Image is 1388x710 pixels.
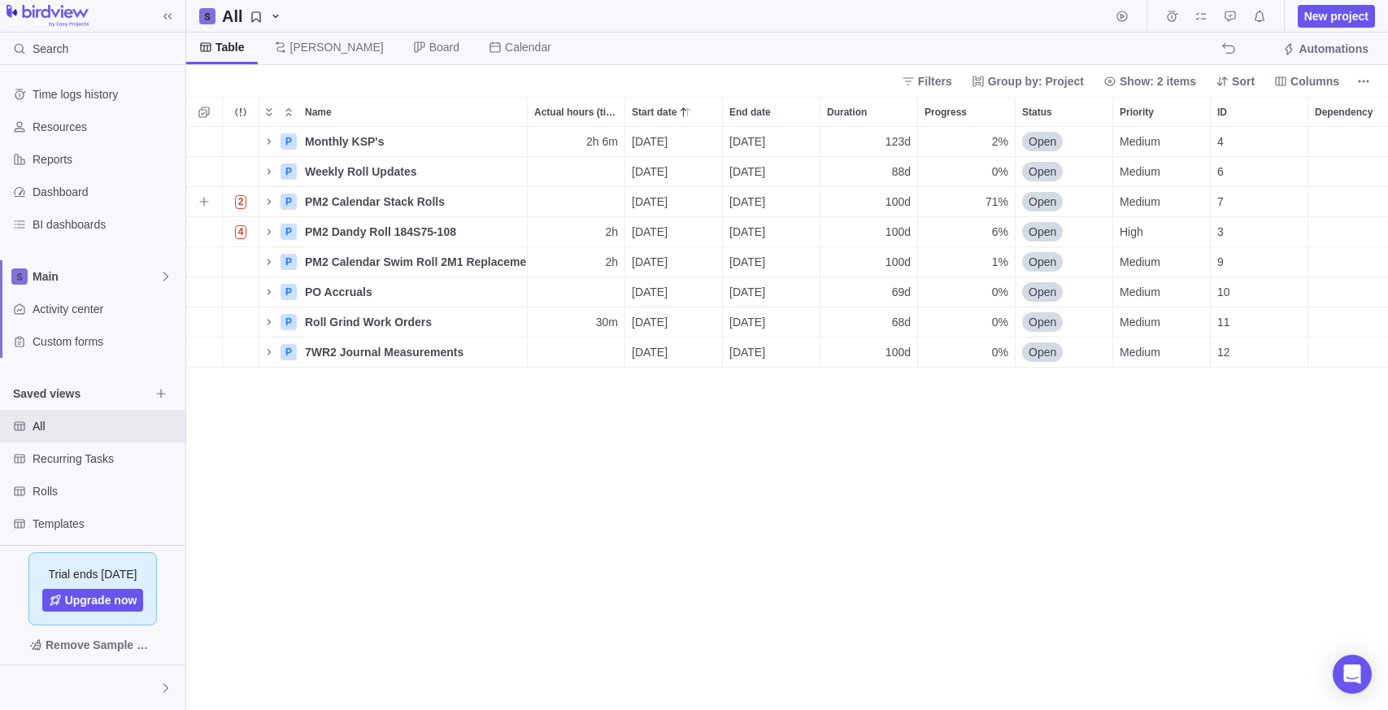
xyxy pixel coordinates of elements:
[820,307,918,338] div: Duration
[223,247,259,277] div: Trouble indication
[1298,5,1375,28] span: New project
[235,195,247,209] span: 2
[42,589,144,612] a: Upgrade now
[1113,127,1211,157] div: Priority
[992,344,1008,360] span: 0%
[1016,127,1112,156] div: Open
[986,194,1008,210] span: 71%
[992,224,1008,240] span: 6%
[1016,217,1112,246] div: Open
[215,39,245,55] span: Table
[1111,5,1133,28] span: Start timer
[918,187,1016,217] div: Progress
[885,133,911,150] span: 123d
[632,344,668,360] span: [DATE]
[1113,338,1211,368] div: Priority
[918,127,1016,157] div: Progress
[918,73,952,89] span: Filters
[992,254,1008,270] span: 1%
[305,133,384,150] span: Monthly KSP's
[625,307,723,338] div: Start date
[1120,224,1143,240] span: High
[625,247,723,277] div: Start date
[33,216,179,233] span: BI dashboards
[223,277,259,307] div: Trouble indication
[228,190,254,213] span: Number of activities at risk
[992,163,1008,180] span: 0%
[298,157,527,186] div: Weekly Roll Updates
[1190,5,1212,28] span: My assignments
[625,98,722,126] div: Start date
[305,314,432,330] span: Roll Grind Work Orders
[528,247,624,277] div: 2h
[1113,217,1210,246] div: High
[918,277,1016,307] div: Progress
[1211,247,1308,277] div: 9
[223,338,259,368] div: Trouble indication
[1290,73,1339,89] span: Columns
[528,307,624,337] div: 30m
[1029,284,1056,300] span: Open
[1113,307,1211,338] div: Priority
[1211,307,1308,338] div: ID
[820,247,918,277] div: Duration
[33,301,179,317] span: Activity center
[605,224,618,240] span: 2h
[729,163,765,180] span: [DATE]
[534,104,618,120] span: Actual hours (timelogs)
[33,151,179,168] span: Reports
[1211,98,1308,126] div: ID
[33,184,179,200] span: Dashboard
[1120,314,1160,330] span: Medium
[235,225,247,239] span: 4
[528,217,624,246] div: 2h
[885,344,911,360] span: 100d
[729,314,765,330] span: [DATE]
[1268,70,1346,93] span: Columns
[625,187,723,217] div: Start date
[528,217,625,247] div: Actual hours (timelogs)
[505,39,551,55] span: Calendar
[259,101,279,124] span: Expand
[1120,344,1160,360] span: Medium
[723,338,820,368] div: End date
[298,187,527,216] div: PM2 Calendar Stack Rolls
[290,39,384,55] span: [PERSON_NAME]
[729,254,765,270] span: [DATE]
[632,284,668,300] span: [DATE]
[1016,277,1113,307] div: Status
[305,344,463,360] span: 7WR2 Journal Measurements
[1113,247,1211,277] div: Priority
[892,314,911,330] span: 68d
[1211,277,1308,307] div: ID
[723,277,820,307] div: End date
[1113,277,1211,307] div: Priority
[1113,157,1211,187] div: Priority
[965,70,1090,93] span: Group by: Project
[281,163,297,180] div: P
[729,194,765,210] span: [DATE]
[1211,157,1308,187] div: ID
[1248,12,1271,25] a: Notifications
[228,220,254,243] span: Number of activities at risk
[1211,217,1308,246] div: 3
[33,483,179,499] span: Rolls
[528,98,624,126] div: Actual hours (timelogs)
[279,101,298,124] span: Collapse
[1016,338,1113,368] div: Status
[33,86,179,102] span: Time logs history
[298,277,527,307] div: PO Accruals
[528,247,625,277] div: Actual hours (timelogs)
[632,104,677,120] span: Start date
[1217,254,1224,270] span: 9
[223,187,259,217] div: Trouble indication
[632,224,668,240] span: [DATE]
[729,104,771,120] span: End date
[429,39,459,55] span: Board
[596,314,618,330] span: 30m
[1113,98,1210,126] div: Priority
[1333,655,1372,694] div: Open Intercom Messenger
[10,678,29,698] div: Wyatt Trostle
[1016,157,1112,186] div: Open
